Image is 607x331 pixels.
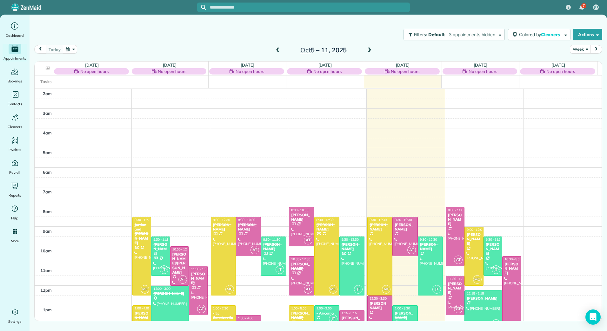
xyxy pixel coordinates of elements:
[585,309,601,325] div: Open Intercom Messenger
[43,307,52,312] span: 1pm
[241,62,254,68] a: [DATE]
[153,291,187,296] div: [PERSON_NAME]
[3,89,27,107] a: Contacts
[197,305,206,313] span: AT
[394,311,416,320] div: [PERSON_NAME]
[172,247,191,251] span: 10:00 - 12:00
[519,32,562,37] span: Colored by
[329,285,337,294] span: MC
[153,237,170,242] span: 9:30 - 11:30
[8,124,22,130] span: Cleaners
[342,311,357,315] span: 1:15 - 3:15
[466,232,481,246] div: [PERSON_NAME]
[291,257,310,261] span: 10:30 - 12:30
[34,45,46,54] button: prev
[432,285,441,294] span: JT
[11,238,19,244] span: More
[551,62,565,68] a: [DATE]
[414,32,427,37] span: Filters:
[420,242,441,251] div: [PERSON_NAME]
[191,267,208,271] span: 11:00 - 1:30
[316,311,337,315] div: - Aircomo
[213,306,228,310] span: 1:00 - 2:30
[329,315,337,323] span: JT
[448,277,465,281] span: 11:30 - 1:30
[474,62,487,68] a: [DATE]
[134,311,149,325] div: [PERSON_NAME]
[9,169,21,176] span: Payroll
[508,29,570,40] button: Colored byCleaners
[304,285,312,294] span: AT
[6,32,24,39] span: Dashboard
[570,45,590,54] button: Week
[43,209,52,214] span: 8am
[313,68,342,75] span: No open hours
[291,213,312,222] div: [PERSON_NAME]
[492,319,500,328] span: JT
[395,306,410,310] span: 1:00 - 3:30
[3,21,27,39] a: Dashboard
[80,68,109,75] span: No open hours
[420,237,437,242] span: 9:30 - 12:30
[238,316,253,320] span: 1:30 - 4:00
[404,29,505,40] button: Filters: Default | 3 appointments hidden
[428,32,445,37] span: Default
[473,275,482,284] span: MC
[341,242,363,251] div: [PERSON_NAME]
[583,3,585,8] span: 7
[469,68,497,75] span: No open hours
[300,46,311,54] span: Oct
[342,237,359,242] span: 9:30 - 12:30
[304,236,312,244] span: AT
[40,248,52,253] span: 10am
[238,223,259,232] div: [PERSON_NAME]
[3,135,27,153] a: Invoices
[43,189,52,194] span: 7am
[369,223,390,232] div: [PERSON_NAME]
[43,91,52,96] span: 2am
[466,296,500,301] div: [PERSON_NAME]
[8,318,22,325] span: Settings
[291,306,306,310] span: 1:00 - 5:00
[3,112,27,130] a: Cleaners
[135,306,150,310] span: 1:00 - 4:00
[341,316,363,325] div: [PERSON_NAME]
[163,62,177,68] a: [DATE]
[250,246,259,254] span: AT
[3,158,27,176] a: Payroll
[454,256,463,264] span: AT
[276,265,284,274] span: JT
[197,5,206,10] button: Focus search
[8,101,22,107] span: Contacts
[448,282,463,295] div: [PERSON_NAME]
[504,257,522,261] span: 10:30 - 5:30
[400,29,505,40] a: Filters: Default | 3 appointments hidden
[3,55,26,62] span: Appointments
[9,146,21,153] span: Invoices
[594,5,598,10] span: JH
[134,223,149,245] div: Jordan and [PERSON_NAME]
[9,192,21,198] span: Reports
[40,79,52,84] span: Tasks
[238,218,255,222] span: 8:30 - 10:30
[590,45,602,54] button: next
[201,5,206,10] svg: Focus search
[3,307,27,325] a: Settings
[486,237,503,242] span: 9:30 - 11:30
[40,268,52,273] span: 11am
[369,301,390,310] div: [PERSON_NAME]
[382,285,390,294] span: MC
[178,275,187,284] span: AT
[467,228,484,232] span: 9:00 - 12:00
[43,150,52,155] span: 5am
[291,262,312,271] div: [PERSON_NAME]
[263,242,284,251] div: [PERSON_NAME]
[3,67,27,84] a: Bookings
[454,305,463,313] span: AT
[391,68,419,75] span: No open hours
[213,218,230,222] span: 8:30 - 12:30
[3,44,27,62] a: Appointments
[448,208,465,212] span: 8:00 - 11:00
[11,215,19,221] span: Help
[225,285,234,294] span: MC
